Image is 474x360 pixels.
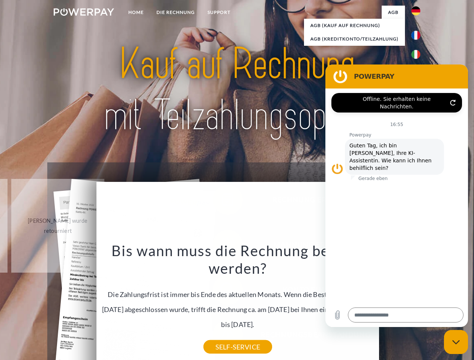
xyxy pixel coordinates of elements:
[201,6,237,19] a: SUPPORT
[150,6,201,19] a: DIE RECHNUNG
[304,19,405,32] a: AGB (Kauf auf Rechnung)
[444,330,468,354] iframe: Schaltfläche zum Öffnen des Messaging-Fensters; Konversation läuft
[304,32,405,46] a: AGB (Kreditkonto/Teilzahlung)
[203,340,272,354] a: SELF-SERVICE
[54,8,114,16] img: logo-powerpay-white.svg
[382,6,405,19] a: agb
[101,241,375,277] h3: Bis wann muss die Rechnung bezahlt werden?
[411,50,420,59] img: it
[16,216,100,236] div: [PERSON_NAME] wurde retourniert
[325,64,468,327] iframe: Messaging-Fenster
[72,36,402,144] img: title-powerpay_de.svg
[101,241,375,347] div: Die Zahlungsfrist ist immer bis Ende des aktuellen Monats. Wenn die Bestellung z.B. am [DATE] abg...
[411,31,420,40] img: fr
[122,6,150,19] a: Home
[411,6,420,15] img: de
